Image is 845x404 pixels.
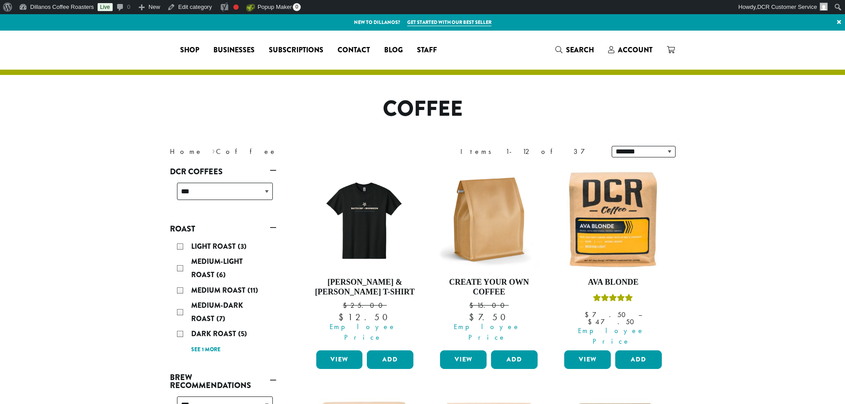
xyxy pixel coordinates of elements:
[248,285,258,295] span: (11)
[562,169,664,271] img: Ava-Blonde-12oz-1-300x300.jpg
[562,169,664,347] a: Ava BlondeRated 5.00 out of 5 Employee Price
[170,179,276,211] div: DCR Coffees
[238,241,247,251] span: (3)
[170,146,409,157] nav: Breadcrumb
[191,345,220,354] a: See 1 more
[562,278,664,287] h4: Ava Blonde
[638,310,642,319] span: –
[191,300,243,324] span: Medium-Dark Roast
[216,314,225,324] span: (7)
[233,4,239,10] div: Needs improvement
[269,45,323,56] span: Subscriptions
[438,169,540,347] a: Create Your Own Coffee $15.00 Employee Price
[615,350,662,369] button: Add
[170,164,276,179] a: DCR Coffees
[367,350,413,369] button: Add
[564,350,611,369] a: View
[310,322,416,343] span: Employee Price
[213,45,255,56] span: Businesses
[566,45,594,55] span: Search
[410,43,444,57] a: Staff
[434,322,540,343] span: Employee Price
[833,14,845,30] a: ×
[191,329,238,339] span: Dark Roast
[191,241,238,251] span: Light Roast
[469,311,478,323] span: $
[438,278,540,297] h4: Create Your Own Coffee
[384,45,403,56] span: Blog
[191,256,243,280] span: Medium-Light Roast
[469,311,509,323] bdi: 7.50
[343,301,387,310] bdi: 25.00
[170,236,276,359] div: Roast
[314,169,416,347] a: [PERSON_NAME] & [PERSON_NAME] T-Shirt $25.00 Employee Price
[548,43,601,57] a: Search
[585,310,630,319] bdi: 7.50
[588,317,595,326] span: $
[163,96,682,122] h1: Coffee
[491,350,538,369] button: Add
[314,169,416,271] img: BB-T-Shirt-Mockup-scaled.png
[338,311,391,323] bdi: 12.50
[212,143,215,157] span: ›
[338,45,370,56] span: Contact
[558,326,664,347] span: Employee Price
[618,45,652,55] span: Account
[460,146,598,157] div: Items 1-12 of 37
[469,301,509,310] bdi: 15.00
[440,350,487,369] a: View
[191,285,248,295] span: Medium Roast
[593,293,633,306] div: Rated 5.00 out of 5
[180,45,199,56] span: Shop
[343,301,350,310] span: $
[170,147,203,156] a: Home
[417,45,437,56] span: Staff
[407,19,491,26] a: Get started with our best seller
[314,278,416,297] h4: [PERSON_NAME] & [PERSON_NAME] T-Shirt
[170,221,276,236] a: Roast
[238,329,247,339] span: (5)
[98,3,113,11] a: Live
[757,4,817,10] span: DCR Customer Service
[216,270,226,280] span: (6)
[316,350,363,369] a: View
[438,169,540,271] img: 12oz-Label-Free-Bag-KRAFT-e1707417954251.png
[338,311,348,323] span: $
[293,3,301,11] span: 0
[173,43,206,57] a: Shop
[588,317,638,326] bdi: 47.50
[585,310,592,319] span: $
[170,370,276,393] a: Brew Recommendations
[469,301,477,310] span: $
